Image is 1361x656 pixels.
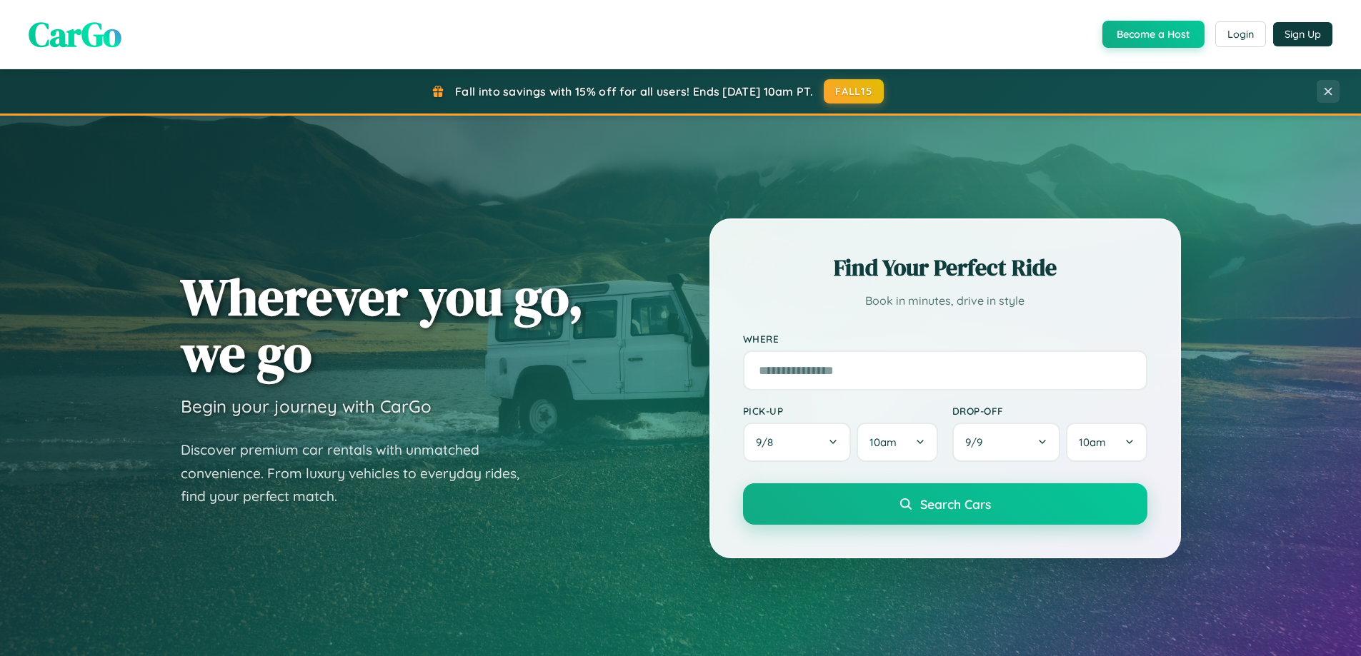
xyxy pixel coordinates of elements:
[29,11,121,58] span: CarGo
[824,79,884,104] button: FALL15
[1102,21,1205,48] button: Become a Host
[743,405,938,417] label: Pick-up
[181,438,538,508] p: Discover premium car rentals with unmatched convenience. From luxury vehicles to everyday rides, ...
[1273,22,1332,46] button: Sign Up
[1066,423,1147,462] button: 10am
[1079,435,1106,449] span: 10am
[857,423,937,462] button: 10am
[743,291,1147,311] p: Book in minutes, drive in style
[743,333,1147,345] label: Where
[181,268,584,381] h1: Wherever you go, we go
[952,405,1147,417] label: Drop-off
[181,395,432,417] h3: Begin your journey with CarGo
[743,483,1147,525] button: Search Cars
[743,252,1147,283] h2: Find Your Perfect Ride
[869,435,897,449] span: 10am
[1215,21,1266,47] button: Login
[920,496,991,512] span: Search Cars
[952,423,1061,462] button: 9/9
[756,435,780,449] span: 9 / 8
[455,84,813,99] span: Fall into savings with 15% off for all users! Ends [DATE] 10am PT.
[965,435,989,449] span: 9 / 9
[743,423,852,462] button: 9/8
